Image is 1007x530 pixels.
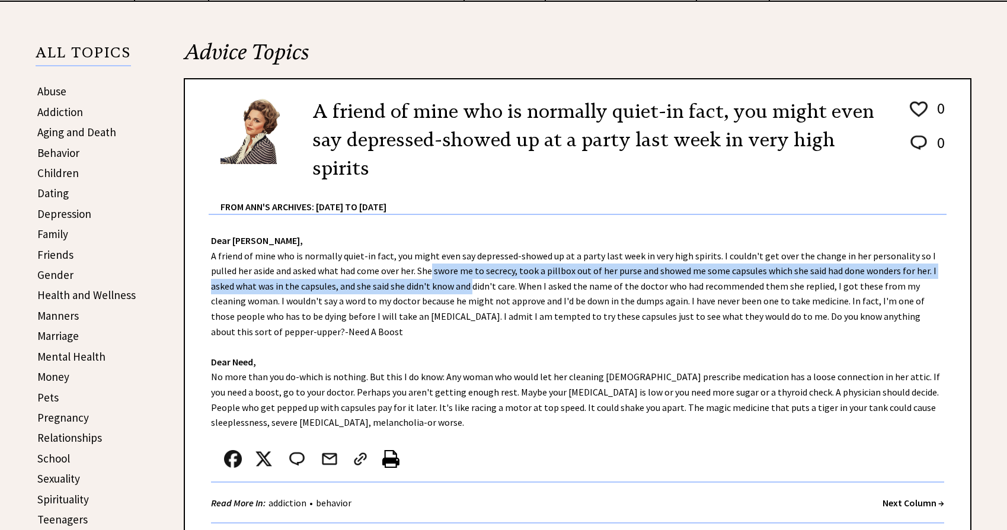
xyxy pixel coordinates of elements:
[255,450,273,468] img: x_small.png
[220,182,947,214] div: From Ann's Archives: [DATE] to [DATE]
[321,450,338,468] img: mail.png
[211,356,256,368] strong: Dear Need,
[312,97,890,182] h2: A friend of mine who is normally quiet-in fact, you might even say depressed-showed up at a party...
[37,512,88,526] a: Teenagers
[37,166,79,180] a: Children
[211,496,354,510] div: •
[37,410,89,425] a: Pregnancy
[37,492,89,506] a: Spirituality
[266,497,309,509] a: addiction
[37,186,69,200] a: Dating
[37,451,70,465] a: School
[37,146,79,160] a: Behavior
[883,497,944,509] a: Next Column →
[220,97,295,164] img: Ann6%20v2%20small.png
[37,248,73,262] a: Friends
[37,390,59,404] a: Pets
[37,288,136,302] a: Health and Wellness
[37,84,66,98] a: Abuse
[287,450,307,468] img: message_round%202.png
[931,133,945,164] td: 0
[313,497,354,509] a: behavior
[37,125,116,139] a: Aging and Death
[37,471,80,486] a: Sexuality
[37,207,91,221] a: Depression
[37,349,106,364] a: Mental Health
[37,105,83,119] a: Addiction
[908,99,929,120] img: heart_outline%201.png
[37,329,79,343] a: Marriage
[184,38,971,78] h2: Advice Topics
[37,370,69,384] a: Money
[37,309,79,323] a: Manners
[36,46,131,66] p: ALL TOPICS
[351,450,369,468] img: link_02.png
[37,227,68,241] a: Family
[908,133,929,152] img: message_round%202.png
[211,497,266,509] strong: Read More In:
[382,450,399,468] img: printer%20icon.png
[37,431,102,445] a: Relationships
[211,235,303,246] strong: Dear [PERSON_NAME],
[931,98,945,131] td: 0
[37,268,73,282] a: Gender
[224,450,242,468] img: facebook.png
